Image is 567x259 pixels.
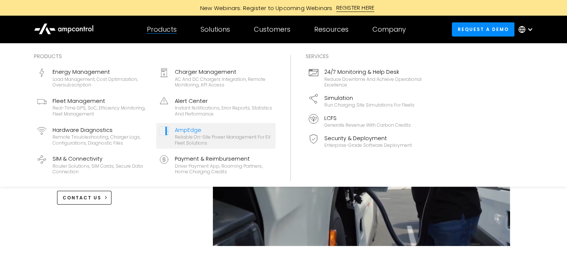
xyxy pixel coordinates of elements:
div: Enterprise-grade software deployment [324,142,412,148]
div: Real-time GPS, SoC, efficiency monitoring, fleet management [53,105,150,117]
a: Alert CenterInstant notifications, error reports, statistics and performance [156,94,275,120]
div: Solutions [201,25,230,34]
a: Hardware DiagnosticsRemote troubleshooting, charger logs, configurations, diagnostic files [34,123,153,149]
a: Payment & ReimbursementDriver Payment App, Roaming Partners, Home Charging Credits [156,152,275,178]
a: CONTACT US [57,191,112,205]
div: Charger Management [175,68,273,76]
a: Energy ManagementLoad management, cost optimization, oversubscription [34,65,153,91]
div: AC and DC chargers integration, remote monitoring, API access [175,76,273,88]
div: Remote troubleshooting, charger logs, configurations, diagnostic files [53,134,150,146]
a: 24/7 Monitoring & Help DeskReduce downtime and achieve operational excellence [306,65,425,91]
div: Resources [314,25,349,34]
div: Products [147,25,177,34]
div: Services [306,52,425,60]
a: SimulationRun charging site simulations for fleets [306,91,425,111]
div: Company [372,25,406,34]
div: Hardware Diagnostics [53,126,150,134]
div: 24/7 Monitoring & Help Desk [324,68,422,76]
div: Products [34,52,275,60]
div: LCFS [324,114,411,122]
div: Alert Center [175,97,273,105]
div: Instant notifications, error reports, statistics and performance [175,105,273,117]
div: Energy Management [53,68,150,76]
div: Reduce downtime and achieve operational excellence [324,76,422,88]
a: SIM & ConnectivityRouter Solutions, SIM Cards, Secure Data Connection [34,152,153,178]
div: Simulation [324,94,415,102]
div: AmpEdge [175,126,273,134]
div: Security & Deployment [324,134,412,142]
div: Run charging site simulations for fleets [324,102,415,108]
div: CONTACT US [63,195,101,201]
div: SIM & Connectivity [53,155,150,163]
div: Customers [254,25,290,34]
div: Generate revenue with carbon credits [324,122,411,128]
a: New Webinars: Register to Upcoming WebinarsREGISTER HERE [116,4,451,12]
a: Charger ManagementAC and DC chargers integration, remote monitoring, API access [156,65,275,91]
div: Router Solutions, SIM Cards, Secure Data Connection [53,163,150,175]
div: New Webinars: Register to Upcoming Webinars [193,4,336,12]
div: Load management, cost optimization, oversubscription [53,76,150,88]
a: Security & DeploymentEnterprise-grade software deployment [306,131,425,151]
a: LCFSGenerate revenue with carbon credits [306,111,425,131]
div: REGISTER HERE [336,4,375,12]
div: Fleet Management [53,97,150,105]
div: Reliable On-site Power Management for EV Fleet Solutions [175,134,273,146]
a: Request a demo [452,22,514,36]
a: AmpEdgeReliable On-site Power Management for EV Fleet Solutions [156,123,275,149]
div: Driver Payment App, Roaming Partners, Home Charging Credits [175,163,273,175]
a: Fleet ManagementReal-time GPS, SoC, efficiency monitoring, fleet management [34,94,153,120]
div: Payment & Reimbursement [175,155,273,163]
